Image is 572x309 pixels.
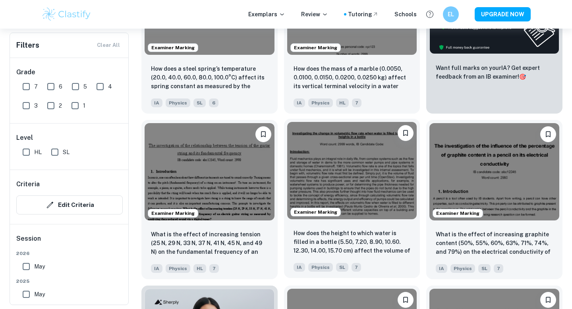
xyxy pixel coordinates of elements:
span: Examiner Marking [433,210,483,217]
span: 7 [352,263,361,272]
button: UPGRADE NOW [475,7,531,21]
span: Examiner Marking [148,44,198,51]
h6: Criteria [16,180,40,189]
span: Physics [308,263,333,272]
h6: Grade [16,68,123,77]
span: SL [478,264,491,273]
span: Examiner Marking [291,44,340,51]
span: Physics [308,98,333,107]
h6: Level [16,133,123,143]
span: 2026 [16,250,123,257]
img: Physics IA example thumbnail: What is the effect of increasing graphit [429,123,559,220]
span: May [34,262,45,271]
h6: Session [16,234,123,250]
p: What is the effect of increasing tension (25 N, 29 N, 33 N, 37 N, 41 N, 45 N, and 49 N) on the fu... [151,230,268,257]
button: Bookmark [540,126,556,142]
p: How does a steel spring’s temperature (20.0, 40.0, 60.0, 80.0, 100.0°C) affect its spring constan... [151,64,268,91]
img: Clastify logo [41,6,92,22]
button: Edit Criteria [16,195,123,214]
span: HL [34,148,42,156]
a: Schools [394,10,417,19]
h6: Filters [16,40,39,51]
span: HL [193,264,206,273]
span: 7 [209,264,219,273]
a: Examiner MarkingBookmarkHow does the height to which water is filled in a bottle (5.50, 7.20, 8.9... [284,120,420,279]
span: IA [294,98,305,107]
span: 🎯 [519,73,526,80]
button: Bookmark [398,292,414,308]
span: Physics [166,264,190,273]
span: Physics [450,264,475,273]
a: Examiner MarkingBookmarkWhat is the effect of increasing tension (25 N, 29 N, 33 N, 37 N, 41 N, 4... [141,120,278,279]
button: Bookmark [398,125,414,141]
p: How does the mass of a marble (0.0050, 0.0100, 0.0150, 0.0200, 0.0250 kg) affect its vertical ter... [294,64,411,91]
a: Examiner MarkingBookmarkWhat is the effect of increasing graphite content (50%, 55%, 60%, 63%, 71... [426,120,562,279]
button: EL [443,6,459,22]
span: HL [336,98,349,107]
span: IA [436,264,447,273]
p: What is the effect of increasing graphite content (50%, 55%, 60%, 63%, 71%, 74%, and 79%) on the ... [436,230,553,257]
span: 6 [209,98,218,107]
span: 2 [59,101,62,110]
a: Tutoring [348,10,379,19]
span: 4 [108,82,112,91]
img: Physics IA example thumbnail: How does the height to which water is fi [287,122,417,219]
span: 7 [352,98,361,107]
button: Bookmark [255,126,271,142]
span: SL [336,263,348,272]
p: How does the height to which water is filled in a bottle (5.50, 7.20, 8.90, 10.60. 12.30, 14.00, ... [294,229,411,256]
span: 7 [34,82,38,91]
span: May [34,290,45,299]
span: 3 [34,101,38,110]
span: IA [151,98,162,107]
span: Examiner Marking [291,209,340,216]
img: Physics IA example thumbnail: What is the effect of increasing tension [145,123,274,220]
p: Review [301,10,328,19]
span: IA [294,263,305,272]
span: 5 [83,82,87,91]
button: Bookmark [540,292,556,308]
span: 1 [83,101,85,110]
span: IA [151,264,162,273]
p: Want full marks on your IA ? Get expert feedback from an IB examiner! [436,64,553,81]
span: Physics [166,98,190,107]
span: 6 [59,82,62,91]
span: Examiner Marking [148,210,198,217]
span: SL [193,98,206,107]
h6: EL [446,10,456,19]
p: Exemplars [248,10,285,19]
span: 7 [494,264,503,273]
span: SL [63,148,70,156]
span: 2025 [16,278,123,285]
button: Help and Feedback [423,8,437,21]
